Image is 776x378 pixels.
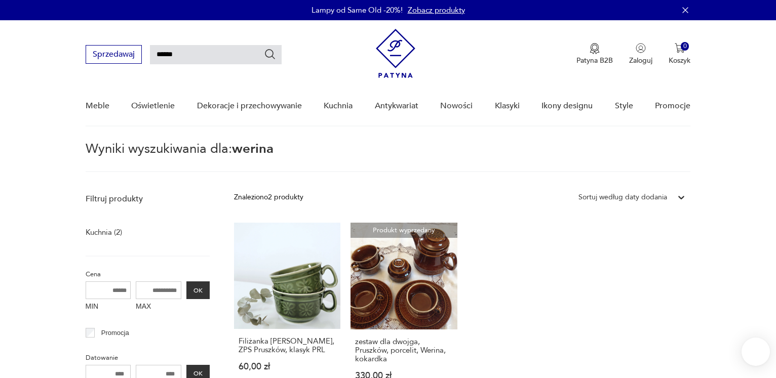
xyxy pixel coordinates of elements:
[239,362,336,371] p: 60,00 zł
[232,140,274,158] span: werina
[576,43,613,65] button: Patyna B2B
[408,5,465,15] a: Zobacz produkty
[629,43,652,65] button: Zaloguj
[576,43,613,65] a: Ikona medaluPatyna B2B
[136,299,181,315] label: MAX
[86,45,142,64] button: Sprzedawaj
[615,87,633,125] a: Style
[86,299,131,315] label: MIN
[312,5,403,15] p: Lampy od Same Old -20%!
[86,225,122,239] a: Kuchnia (2)
[86,269,210,280] p: Cena
[590,43,600,54] img: Ikona medalu
[101,327,129,339] p: Promocja
[375,87,418,125] a: Antykwariat
[675,43,685,53] img: Ikona koszyka
[578,192,667,203] div: Sortuj według daty dodania
[669,56,690,65] p: Koszyk
[742,338,770,366] iframe: Smartsupp widget button
[131,87,175,125] a: Oświetlenie
[629,56,652,65] p: Zaloguj
[636,43,646,53] img: Ikonka użytkownika
[239,337,336,354] h3: Filiżanka [PERSON_NAME], ZPS Pruszków, klasyk PRL
[576,56,613,65] p: Patyna B2B
[86,352,210,363] p: Datowanie
[495,87,520,125] a: Klasyki
[669,43,690,65] button: 0Koszyk
[86,87,109,125] a: Meble
[440,87,473,125] a: Nowości
[376,29,415,78] img: Patyna - sklep z meblami i dekoracjami vintage
[86,143,691,172] p: Wyniki wyszukiwania dla:
[186,281,210,299] button: OK
[264,48,276,60] button: Szukaj
[86,193,210,204] p: Filtruj produkty
[86,52,142,59] a: Sprzedawaj
[355,338,453,363] h3: zestaw dla dwojga, Pruszków, porcelit, Werina, kokardka
[681,42,689,51] div: 0
[197,87,302,125] a: Dekoracje i przechowywanie
[324,87,353,125] a: Kuchnia
[541,87,593,125] a: Ikony designu
[655,87,690,125] a: Promocje
[234,192,303,203] div: Znaleziono 2 produkty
